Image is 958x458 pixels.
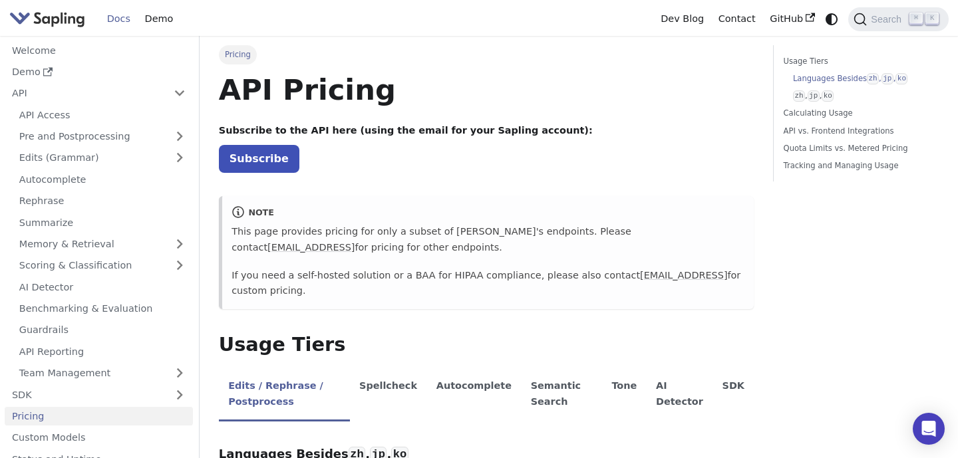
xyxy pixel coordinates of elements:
[166,385,193,404] button: Expand sidebar category 'SDK'
[784,107,934,120] a: Calculating Usage
[12,364,193,383] a: Team Management
[784,55,934,68] a: Usage Tiers
[762,9,822,29] a: GitHub
[12,256,193,275] a: Scoring & Classification
[5,407,193,426] a: Pricing
[100,9,138,29] a: Docs
[602,369,647,421] li: Tone
[895,73,907,84] code: ko
[12,127,193,146] a: Pre and Postprocessing
[822,90,834,102] code: ko
[5,385,166,404] a: SDK
[232,224,744,256] p: This page provides pricing for only a subset of [PERSON_NAME]'s endpoints. Please contact for pri...
[219,72,754,108] h1: API Pricing
[12,299,193,318] a: Benchmarking & Evaluation
[219,45,257,64] span: Pricing
[822,9,842,29] button: Switch between dark and light mode (currently system mode)
[12,342,193,361] a: API Reporting
[12,320,193,340] a: Guardrails
[232,205,744,221] div: note
[793,72,929,85] a: Languages Besideszh,jp,ko
[12,105,193,124] a: API Access
[808,90,820,102] code: jp
[12,213,193,232] a: Summarize
[267,242,355,253] a: [EMAIL_ADDRESS]
[713,369,754,421] li: SDK
[219,145,299,172] a: Subscribe
[219,333,754,357] h2: Usage Tiers
[12,170,193,189] a: Autocomplete
[848,7,948,31] button: Search (Command+K)
[521,369,602,421] li: Semantic Search
[784,142,934,155] a: Quota Limits vs. Metered Pricing
[647,369,713,421] li: AI Detector
[232,268,744,300] p: If you need a self-hosted solution or a BAA for HIPAA compliance, please also contact for custom ...
[12,191,193,211] a: Rephrase
[867,14,909,25] span: Search
[166,84,193,103] button: Collapse sidebar category 'API'
[219,125,593,136] strong: Subscribe to the API here (using the email for your Sapling account):
[653,9,711,29] a: Dev Blog
[711,9,763,29] a: Contact
[426,369,521,421] li: Autocomplete
[913,413,945,445] div: Open Intercom Messenger
[219,369,350,421] li: Edits / Rephrase / Postprocess
[867,73,879,84] code: zh
[9,9,85,29] img: Sapling.ai
[138,9,180,29] a: Demo
[219,45,754,64] nav: Breadcrumbs
[12,235,193,254] a: Memory & Retrieval
[881,73,893,84] code: jp
[5,62,193,82] a: Demo
[9,9,90,29] a: Sapling.ai
[909,13,923,25] kbd: ⌘
[784,160,934,172] a: Tracking and Managing Usage
[793,90,929,102] a: zh,jp,ko
[12,148,193,168] a: Edits (Grammar)
[640,270,727,281] a: [EMAIL_ADDRESS]
[5,84,166,103] a: API
[5,428,193,447] a: Custom Models
[925,13,939,25] kbd: K
[350,369,427,421] li: Spellcheck
[5,41,193,60] a: Welcome
[12,277,193,296] a: AI Detector
[784,125,934,138] a: API vs. Frontend Integrations
[793,90,805,102] code: zh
